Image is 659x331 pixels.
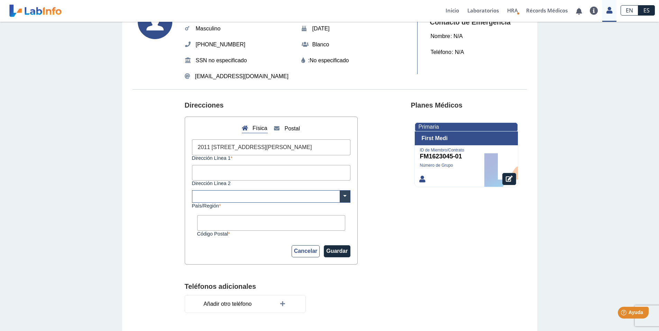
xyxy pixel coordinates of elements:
span: Primaria [419,124,439,130]
span: HRA [507,7,518,14]
a: EN [621,5,638,16]
span: SSN no especificado [194,54,249,67]
iframe: Help widget launcher [597,304,651,323]
span: Masculino [194,22,223,35]
span: Blanco [310,38,331,51]
span: Nombre [429,30,452,43]
h4: Planes Médicos [411,101,463,110]
div: : [301,56,411,65]
a: ES [638,5,655,16]
label: País/Región [192,203,350,209]
label: Dirección Línea 2 [192,181,350,186]
span: [PHONE_NUMBER] [194,38,248,51]
h4: Direcciones [185,101,224,110]
span: Postal [283,122,302,135]
span: Teléfono [429,46,454,58]
span: Física [250,122,269,135]
span: Añadir otro teléfono [201,298,254,310]
button: Cancelar [292,245,320,257]
button: Guardar [324,245,350,257]
span: [EMAIL_ADDRESS][DOMAIN_NAME] [195,72,289,81]
editable: No especificado [310,56,349,65]
h4: Contacto de Emergencia [430,18,515,27]
label: Dirección Línea 1 [192,155,350,161]
div: : N/A [427,30,467,43]
label: Código Postal [197,231,345,237]
h4: Teléfonos adicionales [185,283,358,291]
span: [DATE] [310,22,332,35]
div: : N/A [427,46,468,59]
